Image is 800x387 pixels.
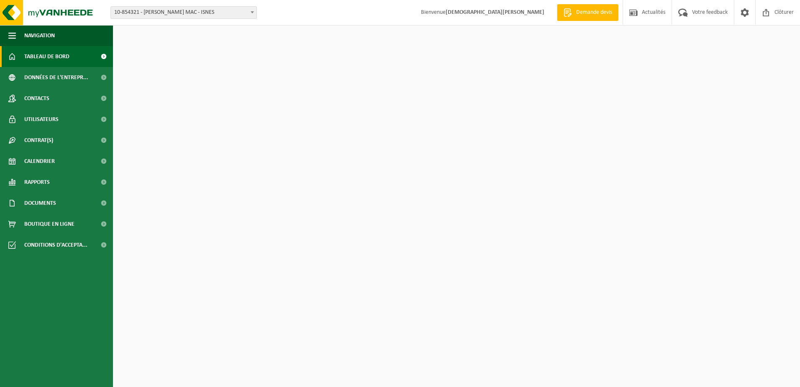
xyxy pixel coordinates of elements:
span: Contacts [24,88,49,109]
span: Demande devis [574,8,614,17]
span: Utilisateurs [24,109,59,130]
span: Navigation [24,25,55,46]
span: Calendrier [24,151,55,172]
span: Données de l'entrepr... [24,67,88,88]
span: Conditions d'accepta... [24,235,87,255]
span: 10-854321 - ELIA CRÉALYS MAC - ISNES [111,7,256,18]
span: Tableau de bord [24,46,69,67]
span: Documents [24,193,56,214]
a: Demande devis [557,4,618,21]
span: Rapports [24,172,50,193]
span: Contrat(s) [24,130,53,151]
span: 10-854321 - ELIA CRÉALYS MAC - ISNES [110,6,257,19]
span: Boutique en ligne [24,214,74,235]
strong: [DEMOGRAPHIC_DATA][PERSON_NAME] [446,9,544,15]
